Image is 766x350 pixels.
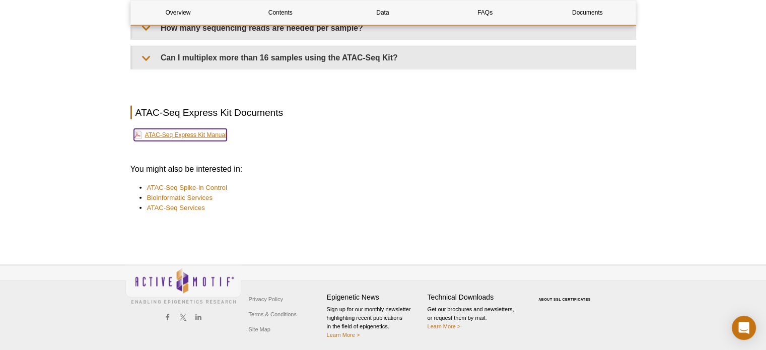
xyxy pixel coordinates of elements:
a: ABOUT SSL CERTIFICATES [538,298,591,301]
a: Terms & Conditions [246,307,299,322]
a: FAQs [438,1,532,25]
h3: You might also be interested in: [130,163,636,175]
a: Learn More > [327,332,360,338]
h4: Epigenetic News [327,293,423,302]
img: Active Motif, [125,265,241,306]
a: Site Map [246,322,273,337]
a: Privacy Policy [246,292,286,307]
summary: Can I multiplex more than 16 samples using the ATAC-Seq Kit? [132,46,636,69]
p: Get our brochures and newsletters, or request them by mail. [428,305,523,331]
a: Learn More > [428,323,461,329]
a: Overview [131,1,226,25]
h2: ATAC-Seq Express Kit Documents [130,106,636,119]
a: ATAC-Seq Services [147,203,205,213]
table: Click to Verify - This site chose Symantec SSL for secure e-commerce and confidential communicati... [528,283,604,305]
summary: How many sequencing reads are needed per sample? [132,17,636,39]
a: Data [335,1,430,25]
a: Bioinformatic Services [147,193,213,203]
p: Sign up for our monthly newsletter highlighting recent publications in the field of epigenetics. [327,305,423,339]
a: Contents [233,1,328,25]
a: Documents [540,1,635,25]
a: ATAC-Seq Spike-In Control [147,183,227,193]
h4: Technical Downloads [428,293,523,302]
div: Open Intercom Messenger [732,316,756,340]
a: ATAC-Seq Express Kit Manual [134,129,227,141]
